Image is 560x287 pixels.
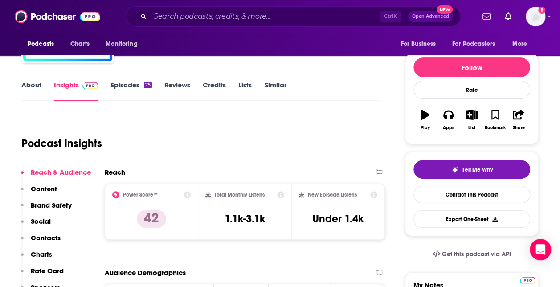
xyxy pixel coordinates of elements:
[21,201,72,217] button: Brand Safety
[452,38,495,50] span: For Podcasters
[31,234,61,242] p: Contacts
[308,192,357,198] h2: New Episode Listens
[28,38,54,50] span: Podcasts
[526,7,545,26] span: Logged in as Padilla_3
[520,277,535,284] img: Podchaser Pro
[144,82,152,88] div: 75
[501,9,515,24] a: Show notifications dropdown
[538,7,545,14] svg: Add a profile image
[437,5,453,14] span: New
[214,192,265,198] h2: Total Monthly Listens
[413,57,530,77] button: Follow
[105,168,125,176] h2: Reach
[530,239,551,260] div: Open Intercom Messenger
[264,81,286,101] a: Similar
[460,104,483,136] button: List
[506,36,539,53] button: open menu
[31,250,52,258] p: Charts
[479,9,494,24] a: Show notifications dropdown
[408,11,453,22] button: Open AdvancedNew
[413,186,530,203] a: Contact This Podcast
[520,275,535,284] a: Pro website
[507,104,530,136] button: Share
[225,212,265,225] h3: 1.1k-3.1k
[446,36,508,53] button: open menu
[442,250,511,258] span: Get this podcast via API
[312,212,364,225] h3: Under 1.4k
[468,125,475,131] div: List
[82,82,98,89] img: Podchaser Pro
[413,104,437,136] button: Play
[425,243,518,265] a: Get this podcast via API
[485,125,506,131] div: Bookmark
[123,192,158,198] h2: Power Score™
[380,11,401,22] span: Ctrl K
[21,266,64,283] button: Rate Card
[15,8,100,25] img: Podchaser - Follow, Share and Rate Podcasts
[106,38,137,50] span: Monitoring
[238,81,252,101] a: Lists
[70,38,90,50] span: Charts
[21,137,102,150] h1: Podcast Insights
[65,36,95,53] a: Charts
[126,6,461,27] div: Search podcasts, credits, & more...
[512,38,527,50] span: More
[412,14,449,19] span: Open Advanced
[421,125,430,131] div: Play
[99,36,149,53] button: open menu
[413,210,530,228] button: Export One-Sheet
[437,104,460,136] button: Apps
[483,104,507,136] button: Bookmark
[21,184,57,201] button: Content
[443,125,454,131] div: Apps
[21,250,52,266] button: Charts
[21,36,65,53] button: open menu
[31,217,51,225] p: Social
[526,7,545,26] img: User Profile
[21,217,51,234] button: Social
[203,81,226,101] a: Credits
[54,81,98,101] a: InsightsPodchaser Pro
[451,166,458,173] img: tell me why sparkle
[394,36,447,53] button: open menu
[21,234,61,250] button: Contacts
[164,81,190,101] a: Reviews
[137,210,166,228] p: 42
[413,160,530,179] button: tell me why sparkleTell Me Why
[31,168,91,176] p: Reach & Audience
[21,168,91,184] button: Reach & Audience
[413,81,530,99] div: Rate
[526,7,545,26] button: Show profile menu
[31,266,64,275] p: Rate Card
[110,81,152,101] a: Episodes75
[462,166,493,173] span: Tell Me Why
[31,184,57,193] p: Content
[401,38,436,50] span: For Business
[512,125,524,131] div: Share
[21,81,41,101] a: About
[31,201,72,209] p: Brand Safety
[105,268,186,277] h2: Audience Demographics
[150,9,380,24] input: Search podcasts, credits, & more...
